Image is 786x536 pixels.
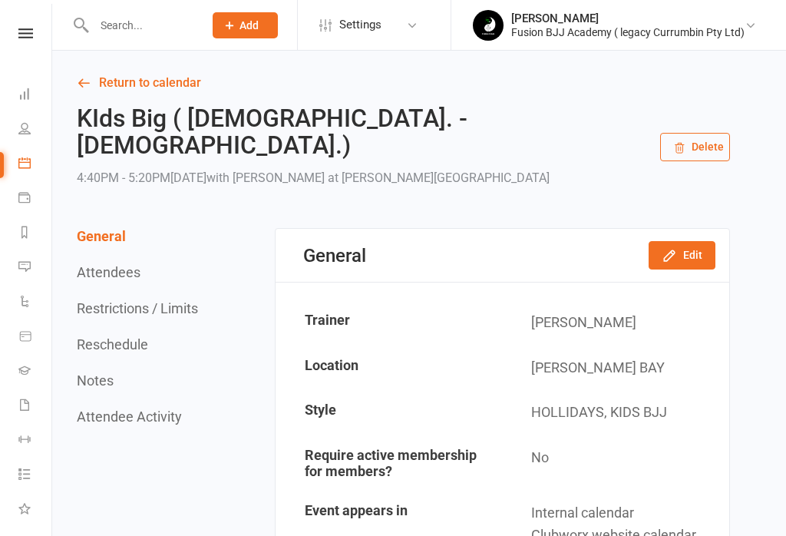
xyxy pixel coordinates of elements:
[77,105,660,159] h2: KIds Big ( [DEMOGRAPHIC_DATA]. - [DEMOGRAPHIC_DATA].)
[77,167,660,189] div: 4:40PM - 5:20PM[DATE]
[511,25,745,39] div: Fusion BJJ Academy ( legacy Currumbin Pty Ltd)
[18,182,53,217] a: Payments
[277,301,502,345] td: Trainer
[239,19,259,31] span: Add
[339,8,381,42] span: Settings
[18,217,53,251] a: Reports
[660,133,730,160] button: Delete
[328,170,550,185] span: at [PERSON_NAME][GEOGRAPHIC_DATA]
[649,241,715,269] button: Edit
[18,320,53,355] a: Product Sales
[77,228,126,244] button: General
[77,264,140,280] button: Attendees
[77,72,730,94] a: Return to calendar
[504,346,728,390] td: [PERSON_NAME] BAY
[18,147,53,182] a: Calendar
[531,502,718,524] div: Internal calendar
[77,372,114,389] button: Notes
[77,300,198,316] button: Restrictions / Limits
[77,336,148,352] button: Reschedule
[89,15,193,36] input: Search...
[277,436,502,490] td: Require active membership for members?
[213,12,278,38] button: Add
[277,391,502,435] td: Style
[277,346,502,390] td: Location
[504,301,728,345] td: [PERSON_NAME]
[206,170,325,185] span: with [PERSON_NAME]
[18,493,53,528] a: What's New
[18,113,53,147] a: People
[77,409,182,425] button: Attendee Activity
[504,391,728,435] td: HOLLIDAYS, KIDS BJJ
[303,245,366,266] div: General
[18,78,53,113] a: Dashboard
[473,10,504,41] img: thumb_image1738312874.png
[504,436,728,490] td: No
[511,12,745,25] div: [PERSON_NAME]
